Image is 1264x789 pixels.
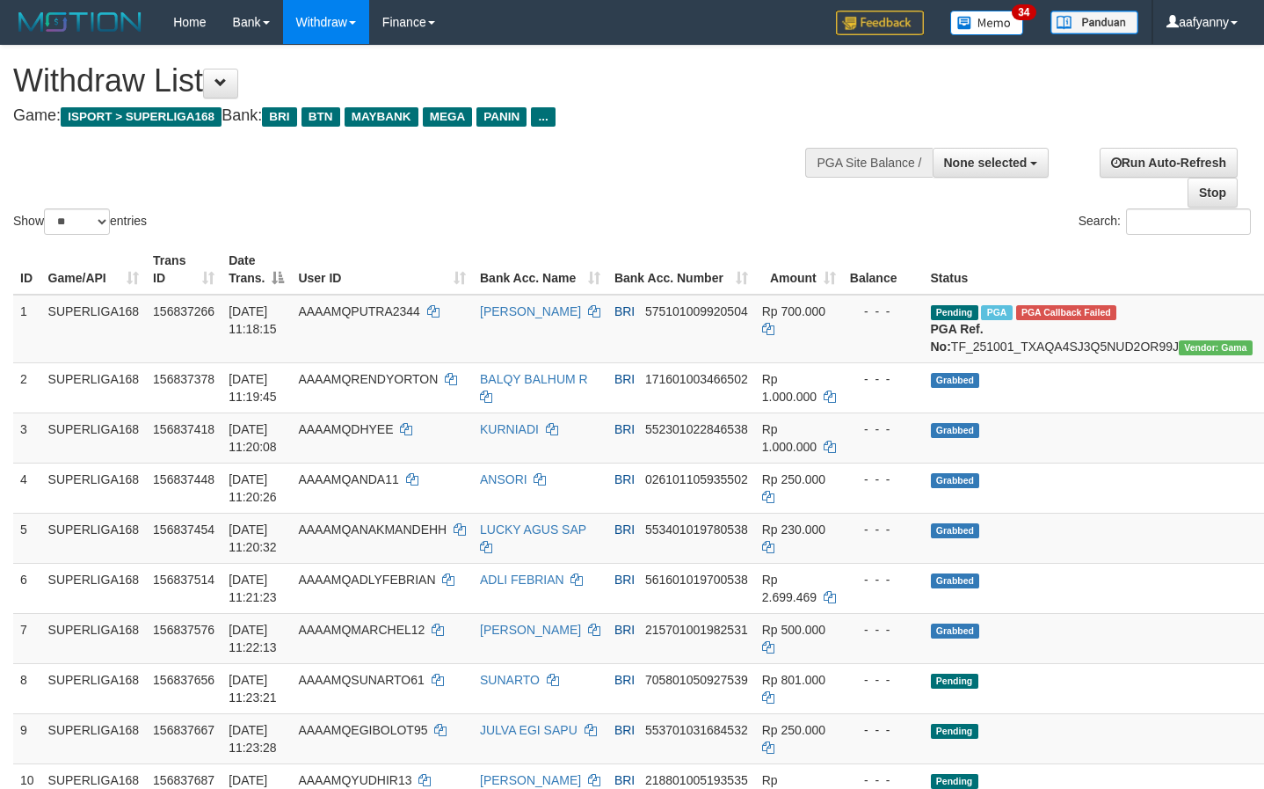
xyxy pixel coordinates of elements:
span: 156837418 [153,422,214,436]
div: - - - [850,621,917,639]
span: 156837667 [153,723,214,737]
span: Grabbed [931,423,980,438]
div: PGA Site Balance / [805,148,932,178]
td: 4 [13,463,41,513]
span: Grabbed [931,523,980,538]
span: BRI [614,372,635,386]
div: - - - [850,571,917,588]
span: Copy 218801005193535 to clipboard [645,773,748,787]
span: Rp 801.000 [762,673,825,687]
span: Grabbed [931,473,980,488]
span: AAAAMQEGIBOLOT95 [298,723,427,737]
span: 34 [1012,4,1035,20]
span: Rp 250.000 [762,723,825,737]
span: Pending [931,774,978,789]
span: AAAAMQSUNARTO61 [298,673,424,687]
label: Show entries [13,208,147,235]
td: SUPERLIGA168 [41,362,147,413]
span: BRI [614,472,635,486]
td: SUPERLIGA168 [41,613,147,663]
span: 156837656 [153,673,214,687]
span: None selected [944,156,1028,170]
span: AAAAMQADLYFEBRIAN [298,573,435,587]
div: - - - [850,370,917,388]
a: ANSORI [480,472,527,486]
th: User ID: activate to sort column ascending [291,245,473,295]
span: 156837687 [153,773,214,787]
th: Game/API: activate to sort column ascending [41,245,147,295]
td: TF_251001_TXAQA4SJ3Q5NUD2OR99J [924,295,1260,363]
span: AAAAMQANDA11 [298,472,398,486]
span: AAAAMQMARCHEL12 [298,623,425,637]
span: [DATE] 11:18:15 [229,304,277,336]
span: 156837378 [153,372,214,386]
td: SUPERLIGA168 [41,563,147,613]
span: Copy 561601019700538 to clipboard [645,573,748,587]
span: BRI [614,522,635,537]
span: Copy 026101105935502 to clipboard [645,472,748,486]
td: SUPERLIGA168 [41,413,147,463]
b: PGA Ref. No: [931,322,984,354]
th: Bank Acc. Name: activate to sort column ascending [473,245,607,295]
span: Rp 700.000 [762,304,825,318]
input: Search: [1126,208,1251,235]
span: Copy 553701031684532 to clipboard [645,723,748,737]
span: Copy 171601003466502 to clipboard [645,372,748,386]
span: BRI [614,723,635,737]
span: Grabbed [931,624,980,639]
select: Showentries [44,208,110,235]
span: AAAAMQDHYEE [298,422,393,436]
span: [DATE] 11:23:21 [229,673,277,705]
span: Pending [931,305,978,320]
span: [DATE] 11:22:13 [229,623,277,654]
td: 3 [13,413,41,463]
span: Pending [931,724,978,739]
span: [DATE] 11:19:45 [229,372,277,404]
span: Marked by aafsengchandara [981,305,1012,320]
span: Copy 552301022846538 to clipboard [645,422,748,436]
th: Date Trans.: activate to sort column descending [222,245,291,295]
div: - - - [850,303,917,320]
a: [PERSON_NAME] [480,623,581,637]
a: [PERSON_NAME] [480,304,581,318]
th: Amount: activate to sort column ascending [755,245,843,295]
span: BRI [614,673,635,687]
span: Copy 553401019780538 to clipboard [645,522,748,537]
span: Rp 250.000 [762,472,825,486]
td: 7 [13,613,41,663]
th: Status [924,245,1260,295]
span: [DATE] 11:20:32 [229,522,277,554]
span: Rp 1.000.000 [762,372,817,404]
span: [DATE] 11:20:26 [229,472,277,504]
span: Rp 2.699.469 [762,573,817,604]
span: 156837454 [153,522,214,537]
img: Feedback.jpg [836,11,924,35]
h1: Withdraw List [13,63,825,99]
div: - - - [850,671,917,689]
span: [DATE] 11:21:23 [229,573,277,604]
span: PANIN [476,107,527,127]
img: panduan.png [1050,11,1138,34]
span: ISPORT > SUPERLIGA168 [61,107,222,127]
span: Copy 575101009920504 to clipboard [645,304,748,318]
img: MOTION_logo.png [13,9,147,35]
span: AAAAMQRENDYORTON [298,372,438,386]
img: Button%20Memo.svg [950,11,1024,35]
div: - - - [850,521,917,538]
a: BALQY BALHUM R [480,372,588,386]
a: Run Auto-Refresh [1100,148,1238,178]
span: Rp 500.000 [762,623,825,637]
h4: Game: Bank: [13,107,825,125]
td: 1 [13,295,41,363]
span: 156837576 [153,623,214,637]
span: BRI [614,623,635,637]
td: SUPERLIGA168 [41,713,147,763]
span: [DATE] 11:20:08 [229,422,277,454]
span: AAAAMQYUDHIR13 [298,773,411,787]
td: 5 [13,513,41,563]
div: - - - [850,771,917,789]
span: MAYBANK [345,107,418,127]
span: PGA Error [1016,305,1116,320]
span: BRI [614,773,635,787]
button: None selected [933,148,1050,178]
